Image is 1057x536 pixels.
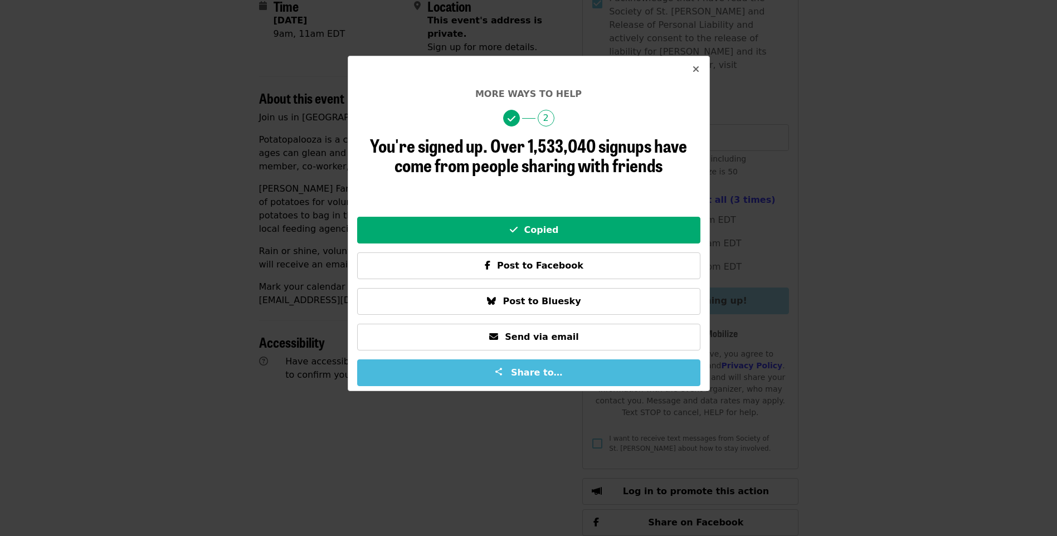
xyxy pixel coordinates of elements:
span: Share to… [511,367,563,378]
img: Share [494,367,503,376]
span: Over 1,533,040 signups have come from people sharing with friends [394,132,687,178]
span: You're signed up. [370,132,488,158]
span: Post to Bluesky [503,296,581,306]
span: Send via email [505,332,578,342]
button: Send via email [357,324,700,350]
button: Share to… [357,359,700,386]
span: Post to Facebook [497,260,583,271]
span: 2 [538,110,554,126]
i: times icon [693,64,699,75]
button: Post to Bluesky [357,288,700,315]
span: More ways to help [475,89,582,99]
i: facebook-f icon [485,260,490,271]
i: check icon [510,225,518,235]
button: Close [683,56,709,83]
i: check icon [508,114,515,124]
button: Copied [357,217,700,243]
span: Copied [524,225,559,235]
i: envelope icon [489,332,498,342]
button: Post to Facebook [357,252,700,279]
i: bluesky icon [487,296,496,306]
